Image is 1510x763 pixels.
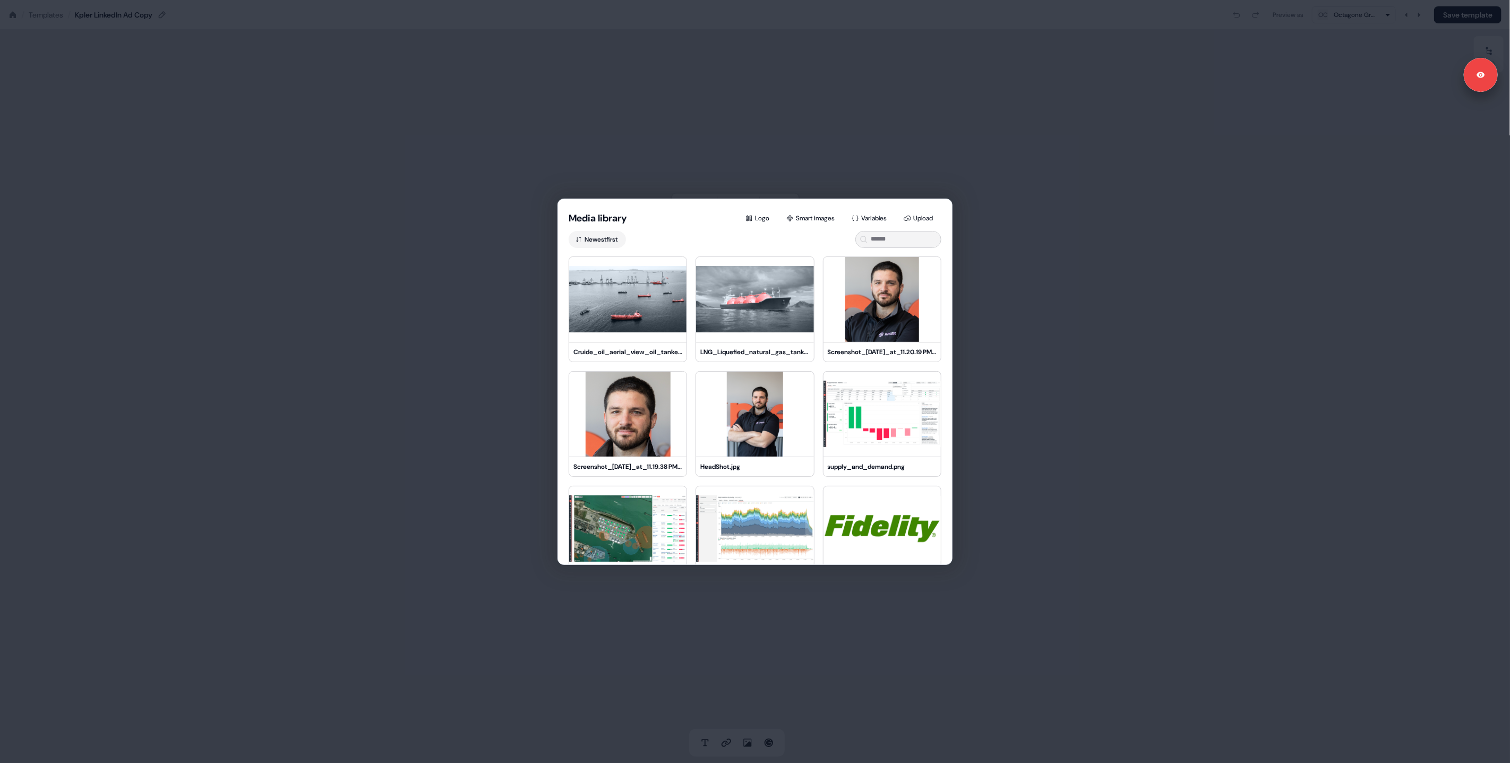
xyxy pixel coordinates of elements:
img: Screenshot_2025-08-04_at_11.20.19 PM.png [823,257,941,342]
button: Logo [739,210,778,227]
button: Variables [845,210,895,227]
img: inventories_2.png [569,486,687,571]
button: Smart images [780,210,843,227]
button: Newestfirst [569,231,626,248]
img: Cruide_oil_aerial_view_oil_tanker_in_port_(1).png [569,257,687,342]
div: Screenshot_[DATE]_at_11.19.38 PM.png [573,461,682,472]
button: Upload [897,210,941,227]
div: Screenshot_[DATE]_at_11.20.19 PM.png [828,347,937,357]
img: supply_and_demand.png [823,372,941,457]
div: Cruide_oil_aerial_view_oil_tanker_in_port_(1).png [573,347,682,357]
img: LNG_Liquefied_natural_gas_tanker_ship_in_sea_(1).png [696,257,813,342]
img: Screenshot_2025-08-04_at_11.19.38 PM.png [569,372,687,457]
div: HeadShot.jpg [700,461,809,472]
button: Media library [569,212,627,225]
img: HeadShot.jpg [696,372,813,457]
img: fidelity.png [823,486,941,571]
div: LNG_Liquefied_natural_gas_tanker_ship_in_sea_(1).png [700,347,809,357]
div: supply_and_demand.png [828,461,937,472]
img: inventories.webp [696,486,813,571]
